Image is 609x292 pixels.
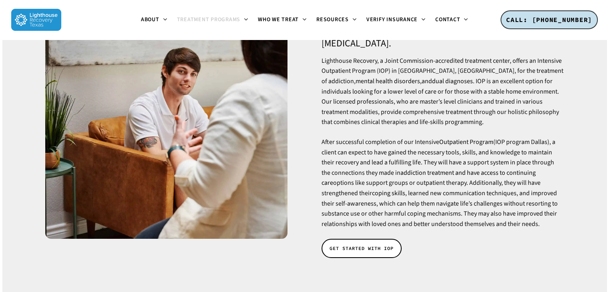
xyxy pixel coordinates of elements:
[258,16,299,24] span: Who We Treat
[312,17,362,23] a: Resources
[435,16,460,24] span: Contact
[500,10,598,30] a: CALL: [PHONE_NUMBER]
[356,77,422,86] a: mental health disorders,
[330,244,394,252] span: GET STARTED WITH IOP
[439,138,493,146] a: Outpatient Program
[322,239,402,258] a: GET STARTED WITH IOP
[322,28,564,49] h4: Group and Individual Therapy to treat Drug and [MEDICAL_DATA].
[172,17,253,23] a: Treatment Programs
[372,189,405,198] a: coping skills
[362,17,430,23] a: Verify Insurance
[177,16,241,24] span: Treatment Programs
[430,17,473,23] a: Contact
[506,16,592,24] span: CALL: [PHONE_NUMBER]
[253,17,312,23] a: Who We Treat
[316,16,349,24] span: Resources
[136,17,172,23] a: About
[322,137,564,229] p: After successful completion of our Intensive (IOP program Dallas), a client can expect to have ga...
[322,56,564,137] p: Lighthouse Recovery, a Joint Commission-accredited treatment center, offers an Intensive Outpatie...
[322,168,536,188] a: addiction treatment and have access to continuing care
[141,16,159,24] span: About
[11,9,61,31] img: Lighthouse Recovery Texas
[366,16,418,24] span: Verify Insurance
[432,77,473,86] a: dual diagnoses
